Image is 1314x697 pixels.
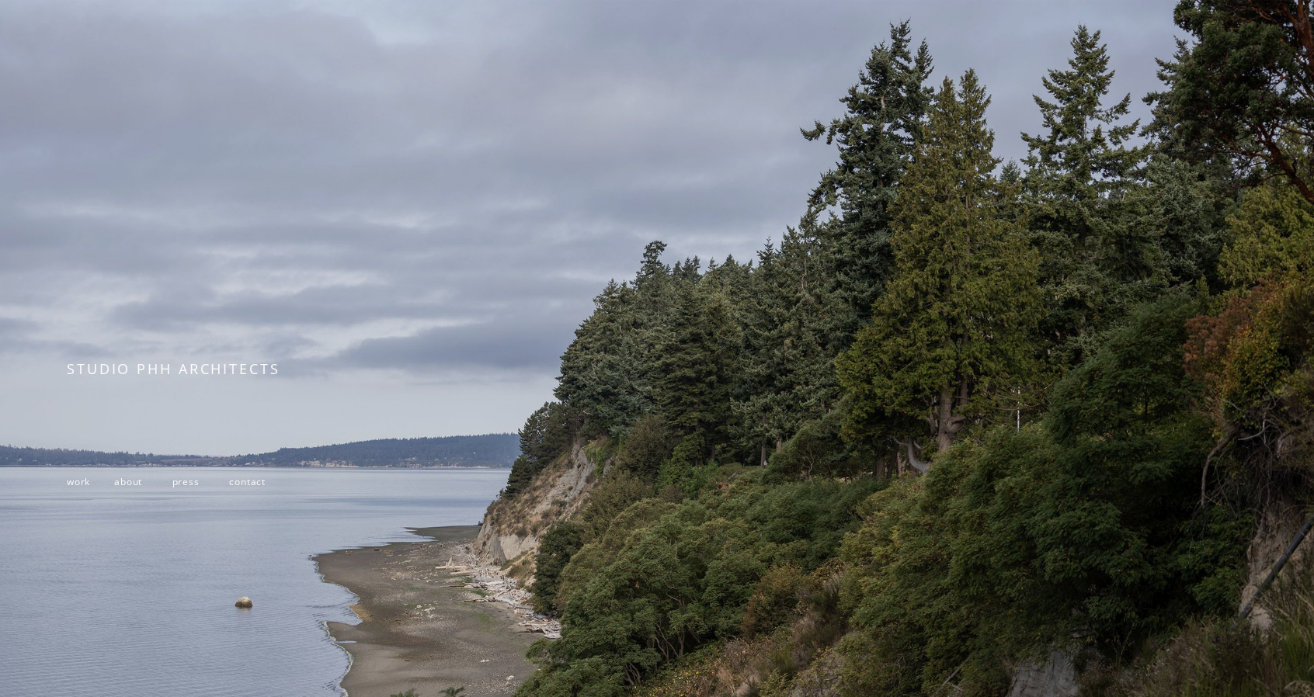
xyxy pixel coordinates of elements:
a: press [172,475,200,488]
a: contact [229,475,266,488]
span: STUDIO PHH ARCHITECTS [67,359,280,378]
a: work [67,475,90,488]
a: about [114,475,142,488]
